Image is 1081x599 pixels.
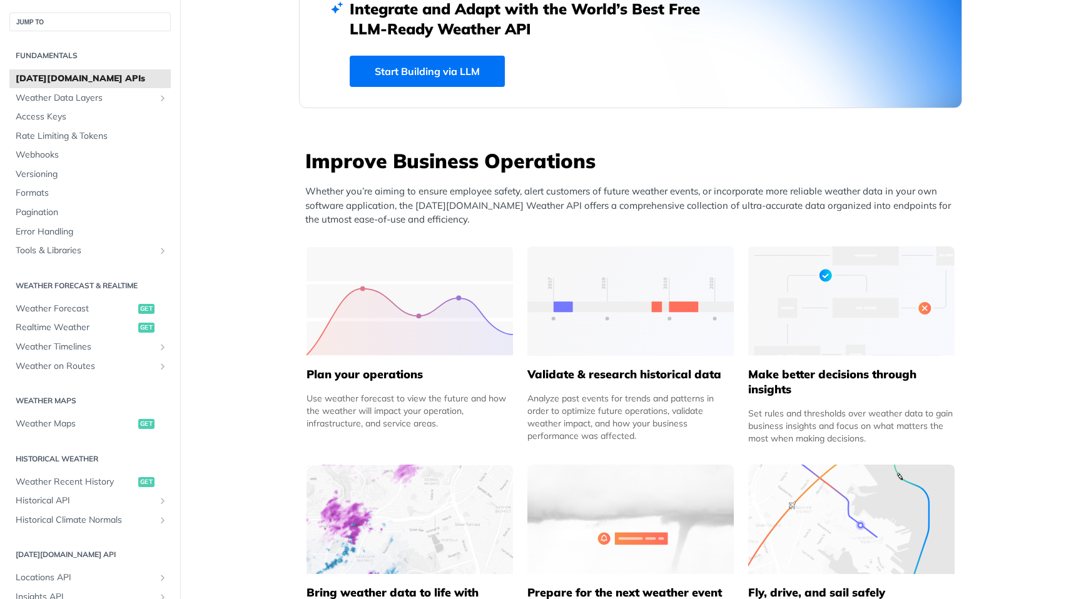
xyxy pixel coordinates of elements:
button: Show subpages for Weather Timelines [158,342,168,352]
span: Tools & Libraries [16,244,155,257]
span: Weather Forecast [16,303,135,315]
span: Versioning [16,168,168,181]
span: Locations API [16,571,155,584]
a: Locations APIShow subpages for Locations API [9,568,171,587]
img: 13d7ca0-group-496-2.svg [527,246,734,356]
button: Show subpages for Locations API [158,573,168,583]
span: Historical Climate Normals [16,514,155,526]
span: [DATE][DOMAIN_NAME] APIs [16,73,168,85]
div: Use weather forecast to view the future and how the weather will impact your operation, infrastru... [307,392,513,430]
span: Historical API [16,495,155,507]
span: Weather Data Layers [16,92,155,104]
a: Pagination [9,203,171,222]
a: Error Handling [9,223,171,241]
a: Webhooks [9,146,171,164]
a: Historical APIShow subpages for Historical API [9,491,171,510]
h5: Validate & research historical data [527,367,734,382]
h2: [DATE][DOMAIN_NAME] API [9,549,171,560]
a: Rate Limiting & Tokens [9,127,171,146]
span: get [138,304,155,314]
h2: Fundamentals [9,50,171,61]
span: Realtime Weather [16,321,135,334]
img: a22d113-group-496-32x.svg [748,246,955,356]
a: Versioning [9,165,171,184]
a: Weather Mapsget [9,415,171,433]
span: Error Handling [16,226,168,238]
span: get [138,477,155,487]
a: Realtime Weatherget [9,318,171,337]
a: Tools & LibrariesShow subpages for Tools & Libraries [9,241,171,260]
a: Weather TimelinesShow subpages for Weather Timelines [9,338,171,356]
span: Weather Maps [16,418,135,430]
h5: Make better decisions through insights [748,367,955,397]
span: Access Keys [16,111,168,123]
span: Formats [16,187,168,199]
span: get [138,323,155,333]
img: 4463876-group-4982x.svg [307,465,513,574]
button: Show subpages for Historical Climate Normals [158,515,168,525]
a: Historical Climate NormalsShow subpages for Historical Climate Normals [9,511,171,530]
a: Weather Recent Historyget [9,473,171,491]
a: Weather Data LayersShow subpages for Weather Data Layers [9,89,171,108]
span: Rate Limiting & Tokens [16,130,168,143]
h2: Weather Forecast & realtime [9,280,171,291]
span: Pagination [16,206,168,219]
span: get [138,419,155,429]
h2: Historical Weather [9,453,171,465]
span: Weather on Routes [16,360,155,373]
img: 994b3d6-mask-group-32x.svg [748,465,955,574]
button: Show subpages for Historical API [158,496,168,506]
a: Weather Forecastget [9,299,171,318]
span: Weather Timelines [16,341,155,353]
a: Formats [9,184,171,203]
a: Weather on RoutesShow subpages for Weather on Routes [9,357,171,376]
p: Whether you’re aiming to ensure employee safety, alert customers of future weather events, or inc... [305,184,962,227]
h5: Plan your operations [307,367,513,382]
a: Access Keys [9,108,171,126]
a: [DATE][DOMAIN_NAME] APIs [9,69,171,88]
button: Show subpages for Weather on Routes [158,361,168,371]
button: Show subpages for Weather Data Layers [158,93,168,103]
img: 39565e8-group-4962x.svg [307,246,513,356]
span: Weather Recent History [16,476,135,488]
h2: Weather Maps [9,395,171,406]
div: Set rules and thresholds over weather data to gain business insights and focus on what matters th... [748,407,955,445]
span: Webhooks [16,149,168,161]
h3: Improve Business Operations [305,147,962,174]
div: Analyze past events for trends and patterns in order to optimize future operations, validate weat... [527,392,734,442]
a: Start Building via LLM [350,56,505,87]
img: 2c0a313-group-496-12x.svg [527,465,734,574]
button: Show subpages for Tools & Libraries [158,246,168,256]
button: JUMP TO [9,13,171,31]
